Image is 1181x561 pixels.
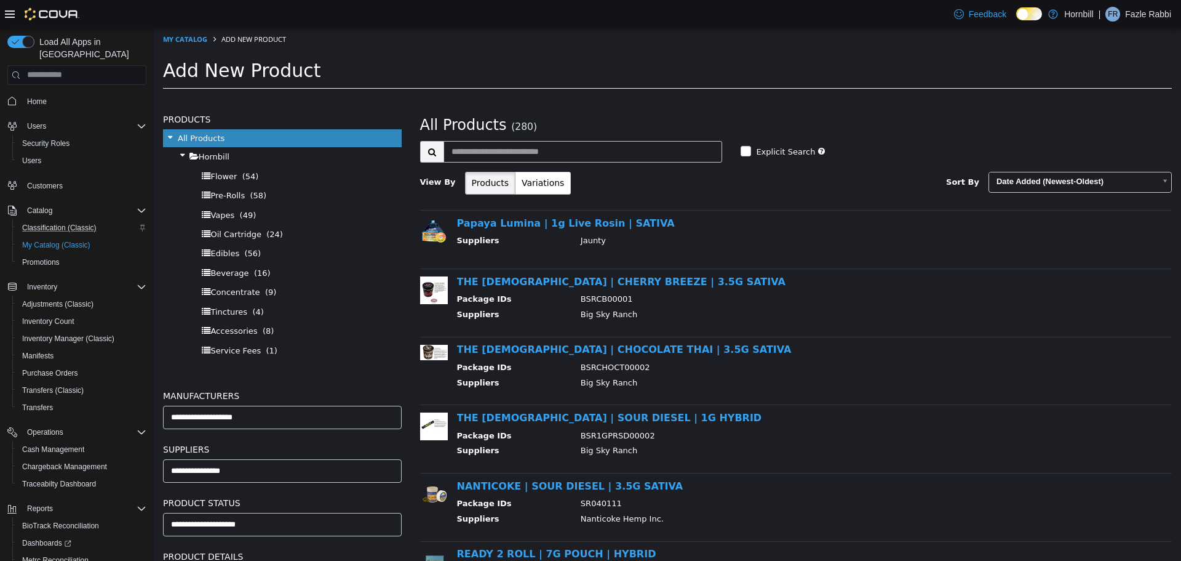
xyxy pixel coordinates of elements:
span: Purchase Orders [22,368,78,378]
span: Traceabilty Dashboard [22,479,96,489]
a: Papaya Lumina | 1g Live Rosin | SATIVA [303,189,521,201]
span: Edibles [57,220,85,230]
span: Dark Mode [1016,20,1017,21]
button: Products [311,143,362,166]
button: Home [2,92,151,110]
a: Home [22,94,52,109]
img: 150 [266,317,294,333]
span: Cash Management [17,442,146,457]
img: 150 [266,453,294,480]
a: THE [DEMOGRAPHIC_DATA] | CHERRY BREEZE | 3.5G SATIVA [303,248,632,259]
a: Traceabilty Dashboard [17,477,101,491]
span: Date Added (Newest-Oldest) [835,144,1001,163]
span: Users [27,121,46,131]
span: Home [27,97,47,107]
span: Transfers (Classic) [22,385,84,395]
th: Suppliers [303,206,418,222]
a: Transfers (Classic) [17,383,89,398]
span: Adjustments (Classic) [22,299,93,309]
span: (54) [89,143,105,153]
button: Reports [2,500,151,517]
span: Inventory Count [17,314,146,329]
span: BioTrack Reconciliation [22,521,99,531]
span: My Catalog (Classic) [17,238,146,252]
h5: Suppliers [9,414,248,429]
span: Add New Product [9,31,167,53]
p: Fazle Rabbi [1125,7,1171,22]
button: Operations [2,424,151,441]
span: Users [22,119,146,134]
span: Users [17,153,146,168]
a: Customers [22,179,68,193]
span: Tinctures [57,279,93,288]
span: (16) [100,240,117,249]
button: Transfers [12,399,151,416]
input: Dark Mode [1016,7,1042,20]
span: BioTrack Reconciliation [17,519,146,533]
button: Operations [22,425,68,440]
span: Reports [27,504,53,514]
span: Feedback [969,8,1006,20]
p: | [1099,7,1101,22]
span: Service Fees [57,318,107,327]
th: Suppliers [303,485,418,500]
button: Variations [361,143,417,166]
button: Reports [22,501,58,516]
button: Purchase Orders [12,365,151,382]
h5: Product Status [9,467,248,482]
a: Purchase Orders [17,366,83,381]
span: Reports [22,501,146,516]
span: Vapes [57,182,81,192]
span: Promotions [22,257,60,267]
button: Transfers (Classic) [12,382,151,399]
button: Classification (Classic) [12,219,151,236]
span: Oil Cartridge [57,201,108,211]
img: 150 [266,521,294,547]
span: Users [22,156,41,166]
button: Inventory [22,280,62,294]
button: Inventory Manager (Classic) [12,330,151,347]
button: Users [22,119,51,134]
a: Promotions [17,255,65,270]
span: View By [266,149,302,158]
span: Inventory [27,282,57,292]
label: Explicit Search [599,118,661,130]
span: Customers [22,178,146,193]
h5: Product Details [9,521,248,536]
th: Package IDs [303,265,418,280]
th: Package IDs [303,333,418,349]
span: Hornbill [45,124,76,133]
img: 150 [266,190,294,217]
td: Nanticoke Hemp Inc. [418,485,991,500]
a: Inventory Count [17,314,79,329]
a: Feedback [949,2,1011,26]
button: Security Roles [12,135,151,152]
button: Users [12,152,151,169]
span: Purchase Orders [17,366,146,381]
span: Beverage [57,240,95,249]
a: Transfers [17,400,58,415]
span: Dashboards [22,538,71,548]
span: (4) [98,279,109,288]
small: (280) [357,93,383,104]
th: Suppliers [303,280,418,296]
h5: Manufacturers [9,360,248,375]
span: (58) [96,163,113,172]
span: Adjustments (Classic) [17,297,146,312]
button: Promotions [12,254,151,271]
button: BioTrack Reconciliation [12,517,151,535]
span: Cash Management [22,445,84,454]
button: Cash Management [12,441,151,458]
a: Classification (Classic) [17,220,101,235]
a: Chargeback Management [17,459,112,474]
a: Inventory Manager (Classic) [17,331,119,346]
button: Customers [2,177,151,195]
button: Chargeback Management [12,458,151,475]
span: Transfers [22,403,53,413]
a: THE [DEMOGRAPHIC_DATA] | SOUR DIESEL | 1G HYBRID [303,384,608,395]
a: Cash Management [17,442,89,457]
td: Big Sky Ranch [418,280,991,296]
button: Manifests [12,347,151,365]
span: Manifests [22,351,54,361]
span: Classification (Classic) [22,223,97,233]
